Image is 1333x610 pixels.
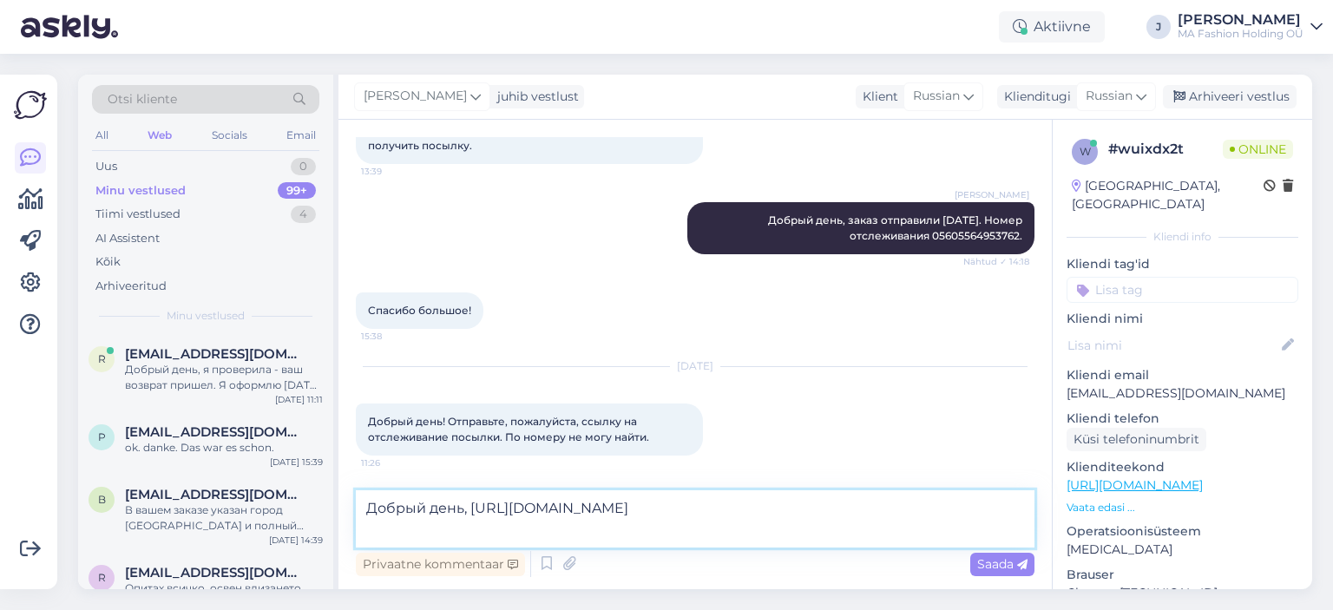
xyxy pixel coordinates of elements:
div: Kliendi info [1067,229,1298,245]
p: Klienditeekond [1067,458,1298,476]
p: [MEDICAL_DATA] [1067,541,1298,559]
div: Socials [208,124,251,147]
p: Operatsioonisüsteem [1067,522,1298,541]
div: [DATE] 14:39 [269,534,323,547]
div: Web [144,124,175,147]
div: Uus [95,158,117,175]
div: В вашем заказе указан город [GEOGRAPHIC_DATA] и полный адрес. Возможно в эмейле не отразился, одн... [125,502,323,534]
span: Minu vestlused [167,308,245,324]
div: 0 [291,158,316,175]
p: Kliendi nimi [1067,310,1298,328]
span: planungarnold@aol.com [125,424,305,440]
span: Добрый день, заказ отправили [DATE]. Номер отслеживания 05605564953762. [768,213,1025,242]
div: J [1146,15,1171,39]
div: Privaatne kommentaar [356,553,525,576]
div: Klienditugi [997,88,1071,106]
div: 4 [291,206,316,223]
div: [DATE] 11:11 [275,393,323,406]
span: 11:26 [361,456,426,469]
span: Добрый день! Отправьте, пожалуйста, ссылку на отслеживание посылки. По номеру не могу найти. [368,415,649,443]
p: Chrome [TECHNICAL_ID] [1067,584,1298,602]
div: Kõik [95,253,121,271]
div: Aktiivne [999,11,1105,43]
span: 15:38 [361,330,426,343]
div: Minu vestlused [95,182,186,200]
div: Добрый день, я проверила - ваш возврат пришел. Я оформлю [DATE] - бухгалтер переведет деньги на э... [125,362,323,393]
div: juhib vestlust [490,88,579,106]
span: r [98,352,106,365]
div: # wuixdx2t [1108,139,1223,160]
div: Küsi telefoninumbrit [1067,428,1206,451]
div: AI Assistent [95,230,160,247]
span: w [1080,145,1091,158]
span: Russian [1086,87,1133,106]
div: 99+ [278,182,316,200]
textarea: Добрый день, [URL][DOMAIN_NAME] [356,490,1034,548]
div: Arhiveeri vestlus [1163,85,1297,108]
p: [EMAIL_ADDRESS][DOMAIN_NAME] [1067,384,1298,403]
p: Kliendi telefon [1067,410,1298,428]
img: Askly Logo [14,89,47,121]
p: Kliendi email [1067,366,1298,384]
span: Russian [913,87,960,106]
span: [PERSON_NAME] [364,87,467,106]
span: biryulya80@gmail.com [125,487,305,502]
div: ok. danke. Das war es schon. [125,440,323,456]
div: [DATE] 15:39 [270,456,323,469]
span: rasa@servista.lt [125,346,305,362]
span: rennie@mail.bg [125,565,305,580]
div: Klient [856,88,898,106]
span: r [98,571,106,584]
span: b [98,493,106,506]
span: Otsi kliente [108,90,177,108]
div: MA Fashion Holding OÜ [1178,27,1303,41]
div: [DATE] [356,358,1034,374]
input: Lisa nimi [1067,336,1278,355]
div: [PERSON_NAME] [1178,13,1303,27]
span: p [98,430,106,443]
div: All [92,124,112,147]
input: Lisa tag [1067,277,1298,303]
span: Online [1223,140,1293,159]
span: 13:39 [361,165,426,178]
p: Brauser [1067,566,1298,584]
div: Arhiveeritud [95,278,167,295]
p: Kliendi tag'id [1067,255,1298,273]
div: [GEOGRAPHIC_DATA], [GEOGRAPHIC_DATA] [1072,177,1264,213]
p: Vaata edasi ... [1067,500,1298,515]
a: [PERSON_NAME]MA Fashion Holding OÜ [1178,13,1323,41]
span: Nähtud ✓ 14:18 [963,255,1029,268]
span: Saada [977,556,1028,572]
div: Tiimi vestlused [95,206,181,223]
span: Спасибо большое! [368,304,471,317]
a: [URL][DOMAIN_NAME] [1067,477,1203,493]
div: Email [283,124,319,147]
span: [PERSON_NAME] [955,188,1029,201]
